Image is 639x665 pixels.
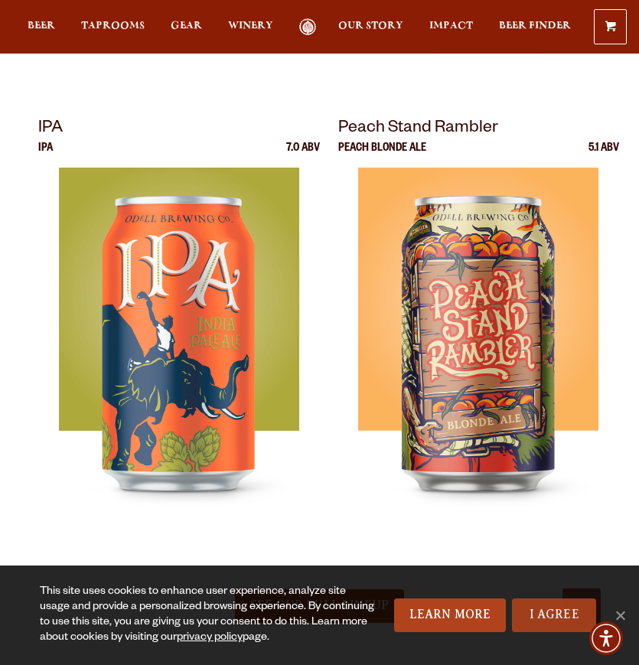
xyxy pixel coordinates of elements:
[612,608,628,623] span: No
[589,621,623,655] div: Accessibility Menu
[338,116,620,550] a: Peach Stand Rambler Peach Blonde Ale 5.1 ABV Peach Stand Rambler Peach Stand Rambler
[338,20,403,32] span: Our Story
[429,20,473,32] span: Impact
[171,18,202,36] a: Gear
[81,18,145,36] a: Taprooms
[228,18,273,36] a: Winery
[228,20,273,32] span: Winery
[38,116,320,550] a: IPA IPA 7.0 ABV IPA IPA
[59,168,299,550] img: IPA
[338,116,620,143] p: Peach Stand Rambler
[588,143,619,168] p: 5.1 ABV
[286,143,320,168] p: 7.0 ABV
[499,18,571,36] a: Beer Finder
[338,18,403,36] a: Our Story
[499,20,571,32] span: Beer Finder
[394,598,507,632] a: Learn More
[38,116,320,143] p: IPA
[338,143,426,168] p: Peach Blonde Ale
[177,632,243,644] a: privacy policy
[81,20,145,32] span: Taprooms
[289,18,327,36] a: Odell Home
[358,168,598,550] img: Peach Stand Rambler
[429,18,473,36] a: Impact
[28,20,55,32] span: Beer
[28,18,55,36] a: Beer
[512,598,596,632] a: I Agree
[171,20,202,32] span: Gear
[38,143,53,168] p: IPA
[40,585,377,646] div: This site uses cookies to enhance user experience, analyze site usage and provide a personalized ...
